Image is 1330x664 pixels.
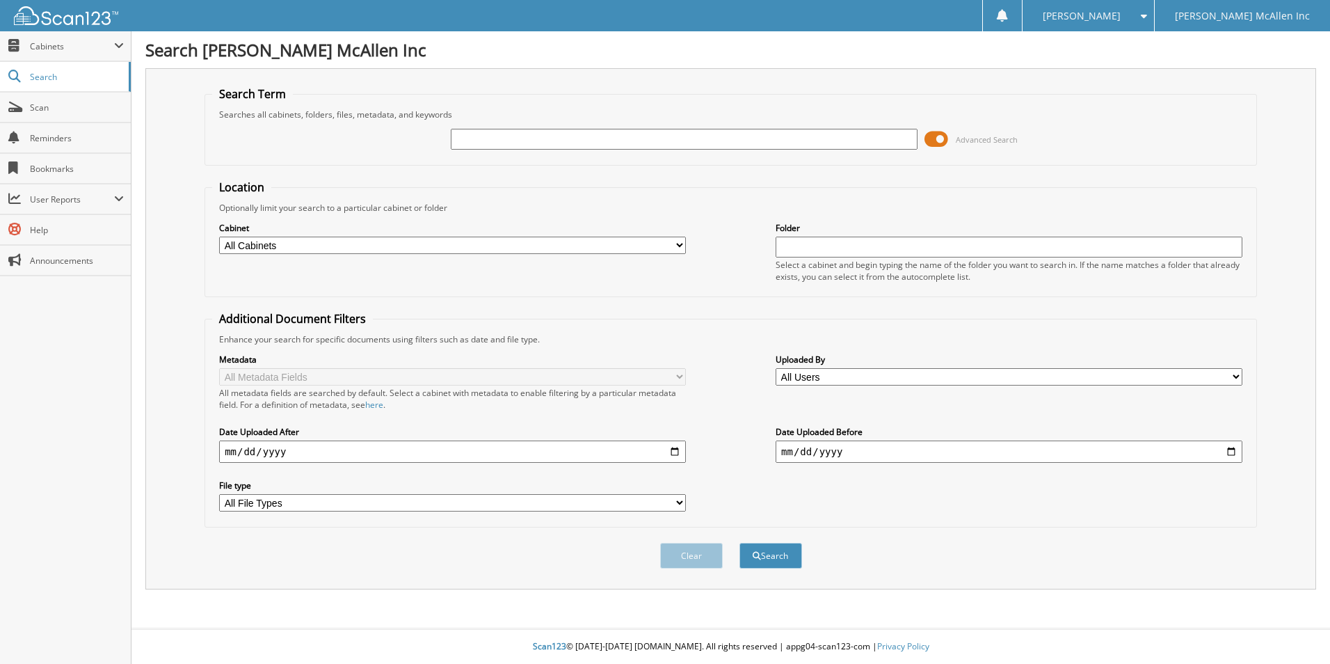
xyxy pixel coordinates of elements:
[219,387,686,411] div: All metadata fields are searched by default. Select a cabinet with metadata to enable filtering b...
[776,259,1242,283] div: Select a cabinet and begin typing the name of the folder you want to search in. If the name match...
[776,222,1242,234] label: Folder
[219,480,686,491] label: File type
[145,38,1316,61] h1: Search [PERSON_NAME] McAllen Inc
[739,543,802,569] button: Search
[212,202,1249,214] div: Optionally limit your search to a particular cabinet or folder
[660,543,723,569] button: Clear
[877,640,929,652] a: Privacy Policy
[30,255,124,267] span: Announcements
[1043,12,1121,20] span: [PERSON_NAME]
[956,134,1018,145] span: Advanced Search
[219,441,686,463] input: start
[30,40,114,52] span: Cabinets
[30,163,124,175] span: Bookmarks
[776,441,1242,463] input: end
[776,426,1242,438] label: Date Uploaded Before
[212,109,1249,120] div: Searches all cabinets, folders, files, metadata, and keywords
[14,6,118,25] img: scan123-logo-white.svg
[1175,12,1310,20] span: [PERSON_NAME] McAllen Inc
[30,224,124,236] span: Help
[131,630,1330,664] div: © [DATE]-[DATE] [DOMAIN_NAME]. All rights reserved | appg04-scan123-com |
[30,102,124,113] span: Scan
[30,71,122,83] span: Search
[212,333,1249,345] div: Enhance your search for specific documents using filters such as date and file type.
[365,399,383,411] a: here
[219,426,686,438] label: Date Uploaded After
[30,132,124,144] span: Reminders
[776,354,1242,365] label: Uploaded By
[219,354,686,365] label: Metadata
[212,311,373,326] legend: Additional Document Filters
[30,193,114,205] span: User Reports
[212,180,271,195] legend: Location
[212,86,293,102] legend: Search Term
[533,640,566,652] span: Scan123
[219,222,686,234] label: Cabinet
